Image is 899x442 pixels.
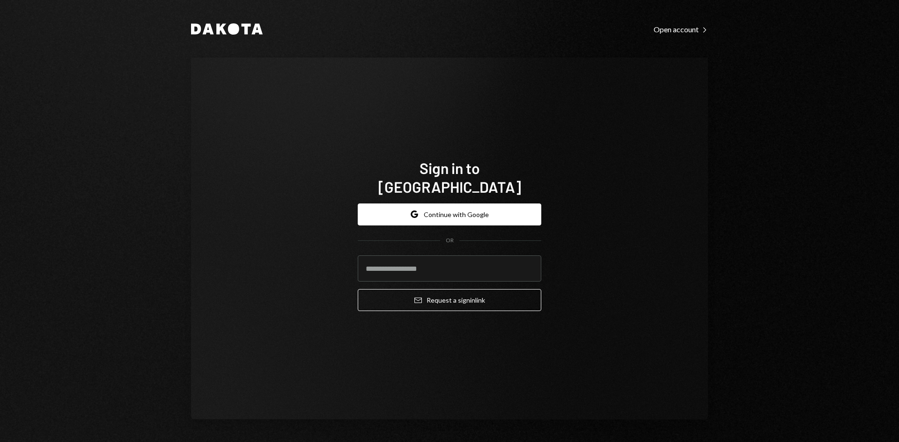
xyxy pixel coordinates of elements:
a: Open account [654,24,708,34]
button: Continue with Google [358,203,541,225]
h1: Sign in to [GEOGRAPHIC_DATA] [358,159,541,196]
button: Request a signinlink [358,289,541,311]
div: OR [446,237,454,245]
div: Open account [654,25,708,34]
